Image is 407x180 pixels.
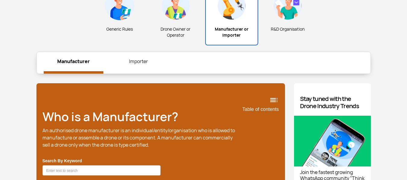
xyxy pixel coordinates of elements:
[294,116,371,166] img: Recent updates on drone rules.
[263,26,312,32] span: R&D Organisation
[42,165,161,175] input: Enter text to search
[300,95,365,110] h4: Stay tuned with the Drone Industry Trends
[44,52,103,74] a: Manufacturer
[95,26,144,32] span: Generic Rules
[42,127,239,149] h5: An authorised drone manufacturer is an individual/entity/organisation who is allowed to manufactu...
[208,26,255,38] span: Manufacturer or Importer
[151,26,200,38] span: Drone Owner or Operator
[109,52,168,71] a: Importer
[239,106,279,112] span: Table of contents
[42,158,82,164] label: Search By Keyword
[42,110,239,124] h2: Who is a Manufacturer?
